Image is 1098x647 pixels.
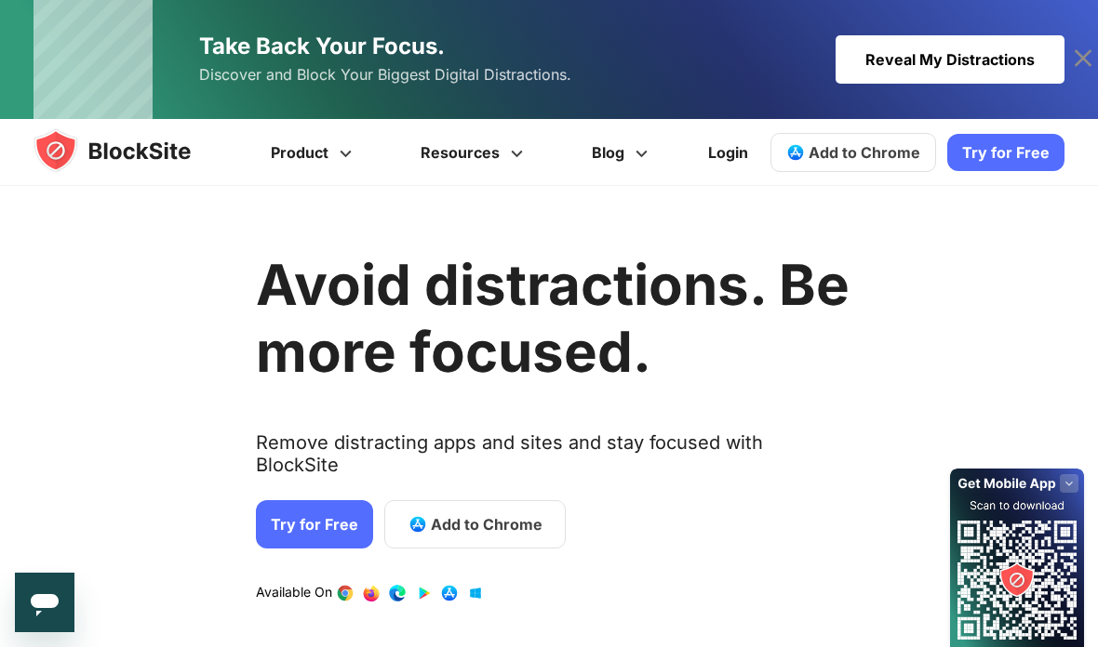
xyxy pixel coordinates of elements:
a: Add to Chrome [770,133,936,172]
iframe: Button to launch messaging window [15,573,74,632]
a: Try for Free [256,500,373,548]
a: Resources [389,119,560,186]
a: Add to Chrome [384,500,566,548]
span: Take Back Your Focus. [199,33,445,59]
text: Remove distracting apps and sites and stay focused with BlockSite [256,431,850,491]
img: blocksite-icon.5d769676.svg [33,128,227,173]
span: Add to Chrome [809,143,920,162]
img: app-store-icon.svg [786,143,805,162]
span: Add to Chrome [431,513,542,535]
a: Blog [560,119,685,186]
a: Product [239,119,389,186]
h1: Avoid distractions. Be more focused. [256,251,850,385]
a: Login [697,130,759,175]
div: Reveal My Distractions [836,35,1065,84]
span: Discover and Block Your Biggest Digital Distractions. [199,61,571,88]
text: Available On [256,584,332,602]
a: Try for Free [947,134,1065,171]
